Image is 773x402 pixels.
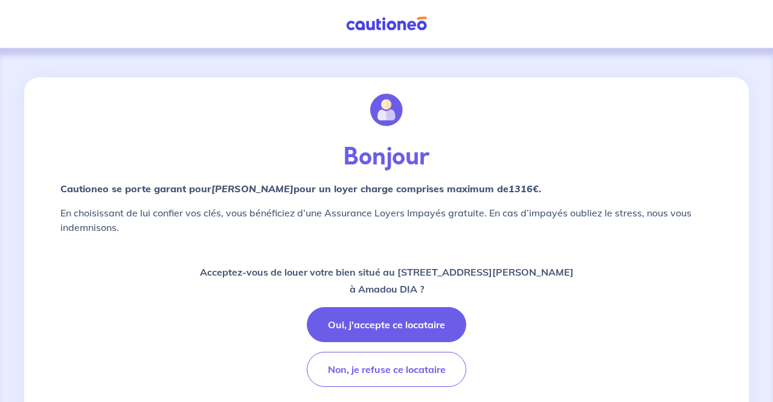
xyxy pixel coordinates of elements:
img: illu_account.svg [370,94,403,126]
em: [PERSON_NAME] [211,183,293,195]
p: Bonjour [60,143,713,172]
button: Non, je refuse ce locataire [307,352,466,387]
strong: Cautioneo se porte garant pour pour un loyer charge comprises maximum de . [60,183,541,195]
p: En choisissant de lui confier vos clés, vous bénéficiez d’une Assurance Loyers Impayés gratuite. ... [60,206,713,235]
img: Cautioneo [341,16,432,31]
em: 1316€ [508,183,539,195]
p: Acceptez-vous de louer votre bien situé au [STREET_ADDRESS][PERSON_NAME] à Amadou DIA ? [200,264,574,297]
button: Oui, j'accepte ce locataire [307,307,466,342]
